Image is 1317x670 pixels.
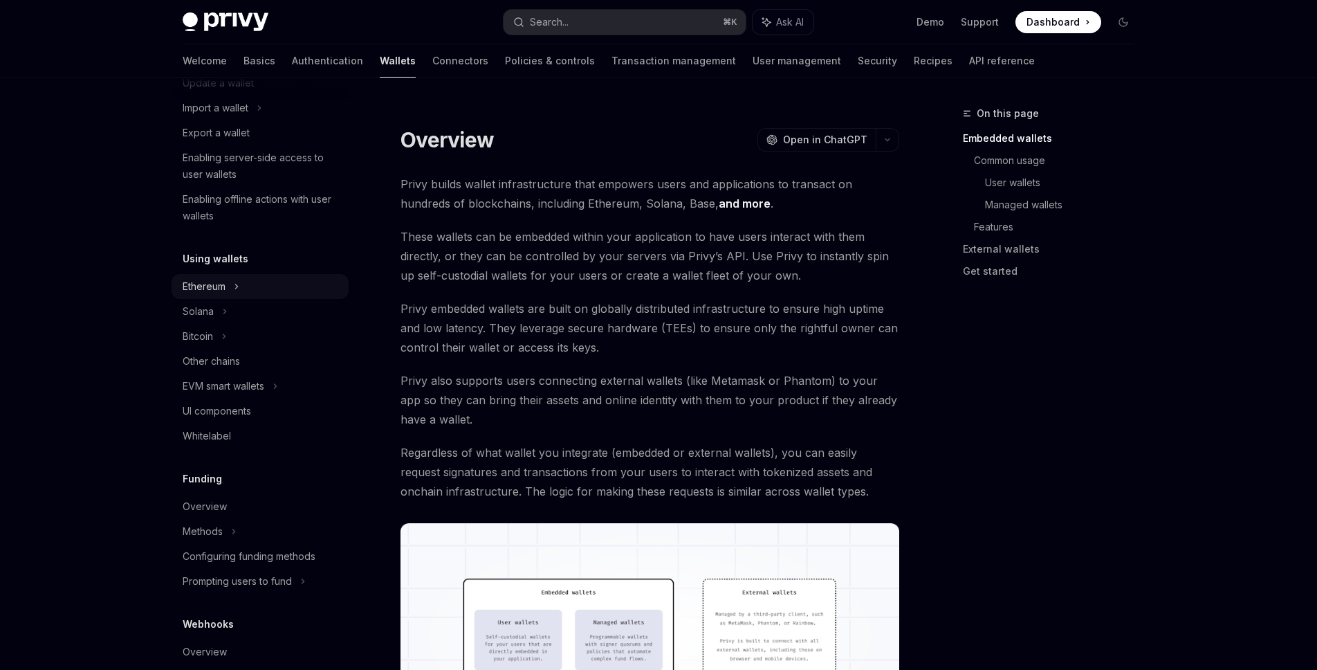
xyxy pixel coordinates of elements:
[400,174,899,213] span: Privy builds wallet infrastructure that empowers users and applications to transact on hundreds o...
[183,523,223,540] div: Methods
[963,238,1145,260] a: External wallets
[183,125,250,141] div: Export a wallet
[172,544,349,569] a: Configuring funding methods
[183,12,268,32] img: dark logo
[974,150,1145,172] a: Common usage
[961,15,999,29] a: Support
[974,216,1145,238] a: Features
[183,548,315,565] div: Configuring funding methods
[858,44,897,78] a: Security
[183,278,225,295] div: Ethereum
[914,44,952,78] a: Recipes
[183,403,251,419] div: UI components
[183,428,231,444] div: Whitelabel
[172,145,349,187] a: Enabling server-side access to user wallets
[183,573,292,590] div: Prompting users to fund
[172,120,349,145] a: Export a wallet
[400,299,899,357] span: Privy embedded wallets are built on globally distributed infrastructure to ensure high uptime and...
[172,399,349,424] a: UI components
[719,197,771,211] a: and more
[400,371,899,429] span: Privy also supports users connecting external wallets (like Metamask or Phantom) to your app so t...
[400,227,899,285] span: These wallets can be embedded within your application to have users interact with them directly, ...
[183,471,222,487] h5: Funding
[183,303,214,320] div: Solana
[505,44,595,78] a: Policies & controls
[183,644,227,660] div: Overview
[783,133,867,147] span: Open in ChatGPT
[985,194,1145,216] a: Managed wallets
[183,150,340,183] div: Enabling server-side access to user wallets
[776,15,804,29] span: Ask AI
[1015,11,1101,33] a: Dashboard
[380,44,416,78] a: Wallets
[183,191,340,224] div: Enabling offline actions with user wallets
[183,616,234,633] h5: Webhooks
[172,640,349,664] a: Overview
[172,187,349,228] a: Enabling offline actions with user wallets
[183,44,227,78] a: Welcome
[432,44,488,78] a: Connectors
[963,127,1145,150] a: Embedded wallets
[183,328,213,345] div: Bitcoin
[172,494,349,519] a: Overview
[183,251,248,267] h5: Using wallets
[292,44,363,78] a: Authentication
[504,10,746,35] button: Search...⌘K
[1112,11,1134,33] button: Toggle dark mode
[753,10,813,35] button: Ask AI
[183,378,264,395] div: EVM smart wallets
[183,100,248,116] div: Import a wallet
[172,424,349,449] a: Whitelabel
[753,44,841,78] a: User management
[1026,15,1080,29] span: Dashboard
[172,349,349,374] a: Other chains
[183,498,227,515] div: Overview
[400,443,899,501] span: Regardless of what wallet you integrate (embedded or external wallets), you can easily request si...
[530,14,569,30] div: Search...
[400,127,494,152] h1: Overview
[611,44,736,78] a: Transaction management
[917,15,944,29] a: Demo
[963,260,1145,282] a: Get started
[985,172,1145,194] a: User wallets
[757,128,876,152] button: Open in ChatGPT
[723,17,737,28] span: ⌘ K
[183,353,240,370] div: Other chains
[243,44,275,78] a: Basics
[977,105,1039,122] span: On this page
[969,44,1035,78] a: API reference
